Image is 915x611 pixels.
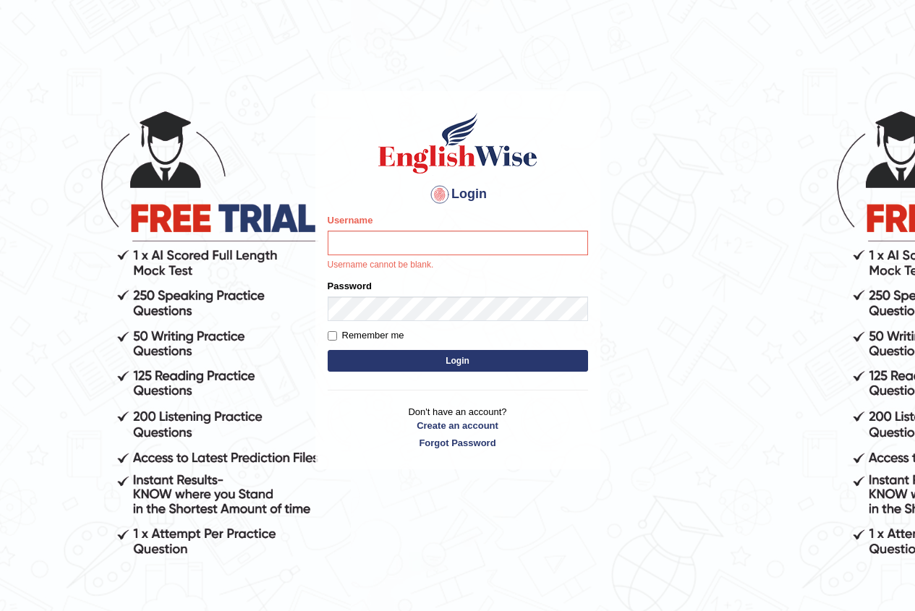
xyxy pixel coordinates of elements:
button: Login [328,350,588,372]
h4: Login [328,183,588,206]
a: Forgot Password [328,436,588,450]
label: Username [328,213,373,227]
p: Don't have an account? [328,405,588,450]
label: Password [328,279,372,293]
input: Remember me [328,331,337,341]
p: Username cannot be blank. [328,259,588,272]
label: Remember me [328,328,404,343]
img: Logo of English Wise sign in for intelligent practice with AI [375,111,540,176]
a: Create an account [328,419,588,432]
